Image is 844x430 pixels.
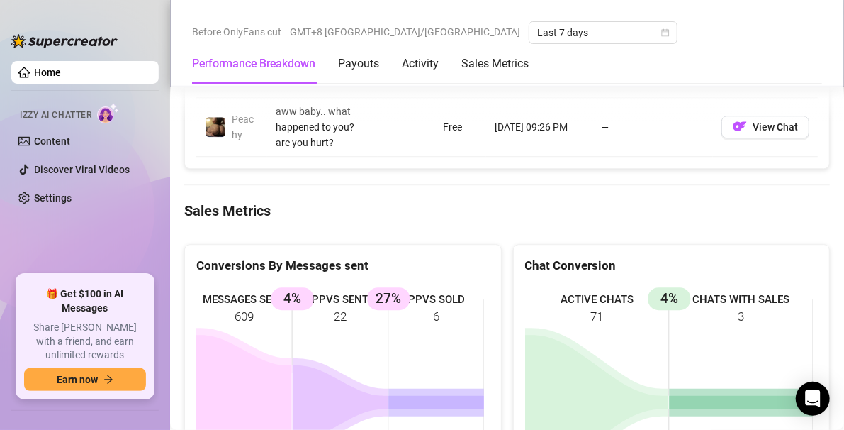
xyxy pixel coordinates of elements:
[24,368,146,391] button: Earn nowarrow-right
[11,34,118,48] img: logo-BBDzfeDw.svg
[661,28,670,37] span: calendar
[338,55,379,72] div: Payouts
[721,116,809,138] button: OFView Chat
[24,287,146,315] span: 🎁 Get $100 in AI Messages
[721,124,809,136] a: OFView Chat
[232,114,254,140] span: Peachy
[537,22,669,43] span: Last 7 days
[486,98,592,157] td: [DATE] 09:26 PM
[796,382,830,416] div: Open Intercom Messenger
[461,55,529,72] div: Sales Metrics
[97,103,119,123] img: AI Chatter
[184,201,830,221] h4: Sales Metrics
[276,104,369,150] div: aww baby.. what happened to you? are you hurt?
[753,121,798,133] span: View Chat
[103,375,113,385] span: arrow-right
[192,55,315,72] div: Performance Breakdown
[34,192,72,204] a: Settings
[290,21,520,43] span: GMT+8 [GEOGRAPHIC_DATA]/[GEOGRAPHIC_DATA]
[733,119,747,133] img: OF
[34,67,61,78] a: Home
[525,256,818,275] div: Chat Conversion
[192,21,281,43] span: Before OnlyFans cut
[20,109,91,122] span: Izzy AI Chatter
[24,321,146,363] span: Share [PERSON_NAME] with a friend, and earn unlimited rewards
[196,256,490,275] div: Conversions By Messages sent
[402,55,439,72] div: Activity
[34,164,130,175] a: Discover Viral Videos
[34,136,70,147] a: Content
[206,117,225,137] img: Peachy
[57,374,98,385] span: Earn now
[434,98,486,157] td: Free
[592,98,713,157] td: —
